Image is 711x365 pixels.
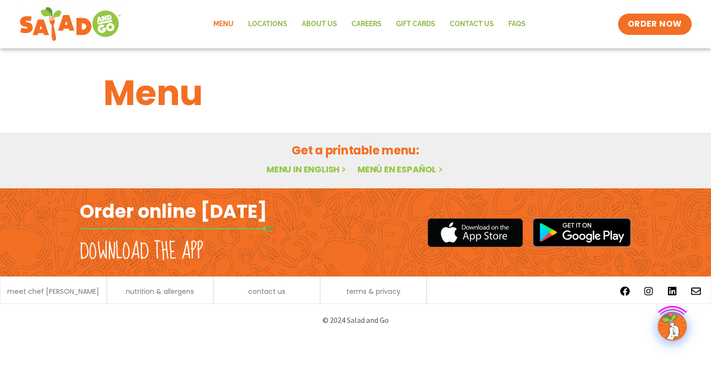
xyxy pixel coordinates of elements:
a: GIFT CARDS [389,13,443,35]
a: Menu [206,13,241,35]
a: Menu in English [267,163,348,175]
a: nutrition & allergens [126,288,194,295]
a: About Us [295,13,344,35]
a: Locations [241,13,295,35]
img: fork [80,226,273,231]
a: meet chef [PERSON_NAME] [7,288,99,295]
nav: Menu [206,13,533,35]
a: terms & privacy [346,288,400,295]
a: Careers [344,13,389,35]
img: appstore [428,217,523,248]
a: Menú en español [357,163,444,175]
h2: Get a printable menu: [104,142,607,159]
a: ORDER NOW [618,14,692,35]
span: ORDER NOW [628,18,682,30]
a: Contact Us [443,13,501,35]
img: new-SAG-logo-768×292 [19,5,121,44]
p: © 2024 Salad and Go [85,314,626,327]
a: contact us [248,288,285,295]
h2: Order online [DATE] [80,199,267,223]
a: FAQs [501,13,533,35]
h1: Menu [104,67,607,119]
img: google_play [533,218,631,247]
h2: Download the app [80,238,203,265]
